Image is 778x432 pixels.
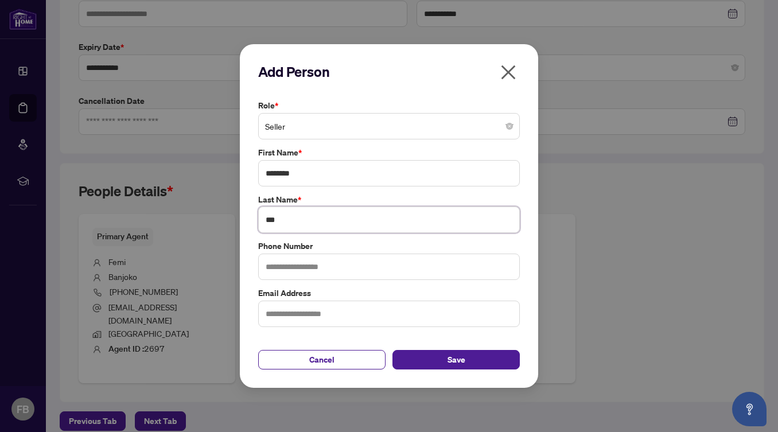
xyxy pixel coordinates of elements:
label: Role [258,99,520,112]
span: close [499,63,518,81]
span: Save [448,351,465,369]
button: Save [392,350,520,369]
label: Last Name [258,193,520,206]
button: Open asap [732,392,767,426]
label: First Name [258,146,520,159]
button: Cancel [258,350,386,369]
span: close-circle [506,123,513,130]
span: Cancel [309,351,334,369]
label: Email Address [258,287,520,299]
h2: Add Person [258,63,520,81]
label: Phone Number [258,240,520,252]
span: Seller [265,115,513,137]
